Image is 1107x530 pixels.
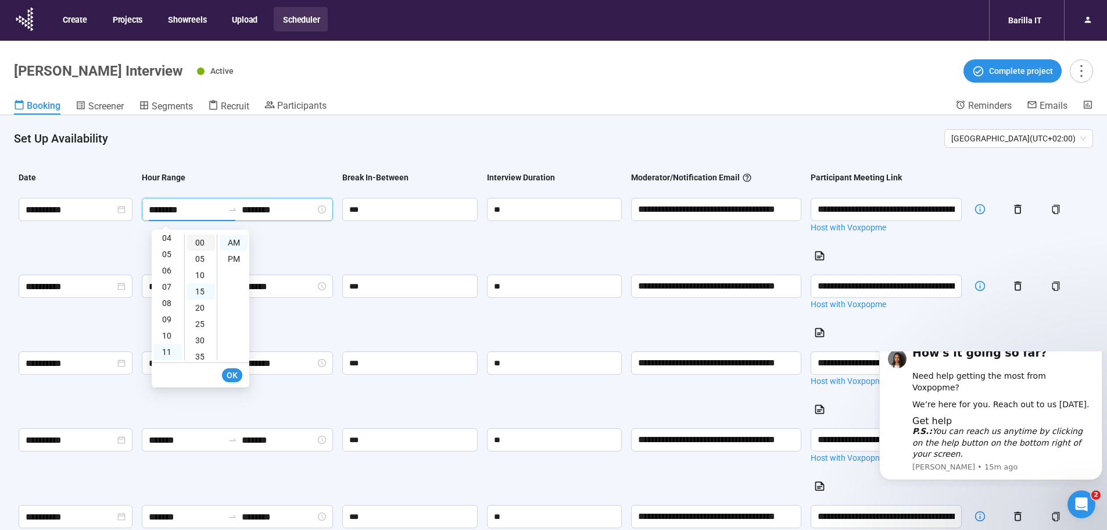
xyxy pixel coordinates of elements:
span: to [228,435,237,444]
div: 08 [154,295,182,311]
div: 35 [187,348,215,365]
div: 07 [154,279,182,295]
a: Get help [38,64,77,75]
i: You can reach us anytime by clicking on the help button on the bottom right of your screen. [38,75,208,107]
iframe: Intercom live chat [1067,490,1095,518]
span: Active [210,66,234,76]
div: 05 [154,246,182,262]
a: Reminders [955,99,1012,113]
a: Host with Voxpopme [811,375,962,387]
div: 25 [187,316,215,332]
span: copy [1051,512,1061,521]
div: Participant Meeting Link [811,171,902,184]
span: Recruit [221,101,249,112]
button: Projects [103,7,151,31]
p: Message from Nikki, sent 15m ago [38,111,219,121]
span: Participants [277,100,327,111]
button: copy [1047,507,1065,526]
div: 10 [154,328,182,344]
a: Emails [1027,99,1067,113]
a: Segments [139,99,193,115]
div: AM [220,234,248,251]
div: 04 [154,230,182,246]
span: copy [1051,205,1061,214]
span: swap-right [228,512,237,521]
i: P.S.: [38,75,58,84]
div: 15 [187,283,215,300]
div: Interview Duration [487,171,555,184]
div: 05 [187,251,215,267]
a: Host with Voxpopme [811,298,962,311]
span: Segments [152,101,193,112]
div: Barilla IT [1001,9,1049,31]
span: Booking [27,100,60,111]
span: swap-right [228,205,237,214]
span: to [228,512,237,521]
span: Emails [1040,100,1067,111]
div: Date [19,171,36,184]
div: 06 [154,262,182,279]
div: Need help getting the most from Voxpopme? [38,19,219,42]
h4: Set Up Availability [14,130,935,147]
button: more [1070,59,1093,83]
span: Reminders [968,100,1012,111]
span: more [1073,63,1089,79]
span: Complete project [989,65,1053,77]
a: Host with Voxpopme [811,451,962,464]
button: copy [1047,277,1065,296]
a: Screener [76,99,124,115]
button: Complete project [963,59,1062,83]
button: Upload [223,7,266,31]
span: Screener [88,101,124,112]
span: 2 [1091,490,1101,500]
iframe: Intercom notifications message [875,351,1107,487]
span: to [228,205,237,214]
div: 11 [154,344,182,360]
div: PM [220,251,248,267]
div: Break In-Between [342,171,409,184]
span: copy [1051,282,1061,291]
div: 10 [187,267,215,283]
div: 20 [187,300,215,316]
div: 09 [154,311,182,328]
span: swap-right [228,435,237,444]
button: OK [222,368,242,382]
div: 30 [187,332,215,348]
span: [GEOGRAPHIC_DATA] ( UTC+02:00 ) [951,130,1086,147]
div: Moderator/Notification Email [631,171,752,184]
button: copy [1047,200,1065,219]
a: Booking [14,99,60,115]
button: Create [53,7,95,31]
button: Showreels [159,7,214,31]
div: We’re here for you. Reach out to us [DATE]. [38,48,219,59]
a: Participants [264,99,327,113]
h1: [PERSON_NAME] Interview [14,63,183,79]
div: Hour Range [142,171,185,184]
span: OK [227,369,238,382]
button: Scheduler [274,7,328,31]
div: 00 [187,234,215,251]
a: Host with Voxpopme [811,221,962,234]
a: Recruit [208,99,249,115]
